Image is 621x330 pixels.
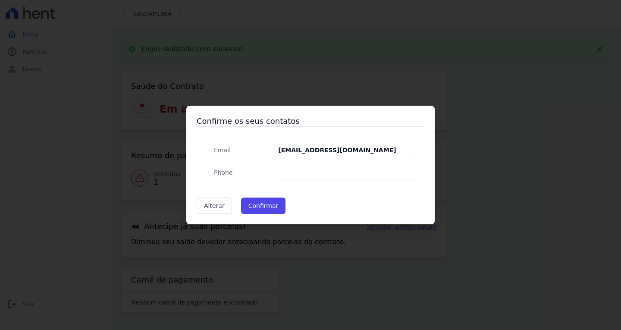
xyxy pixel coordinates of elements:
[197,198,232,214] a: Alterar
[241,198,286,214] button: Confirmar
[197,116,424,126] h3: Confirme os seus contatos
[214,169,232,176] span: translation missing: pt-BR.public.contracts.modal.confirmation.phone
[278,147,396,154] strong: [EMAIL_ADDRESS][DOMAIN_NAME]
[214,147,231,154] span: translation missing: pt-BR.public.contracts.modal.confirmation.email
